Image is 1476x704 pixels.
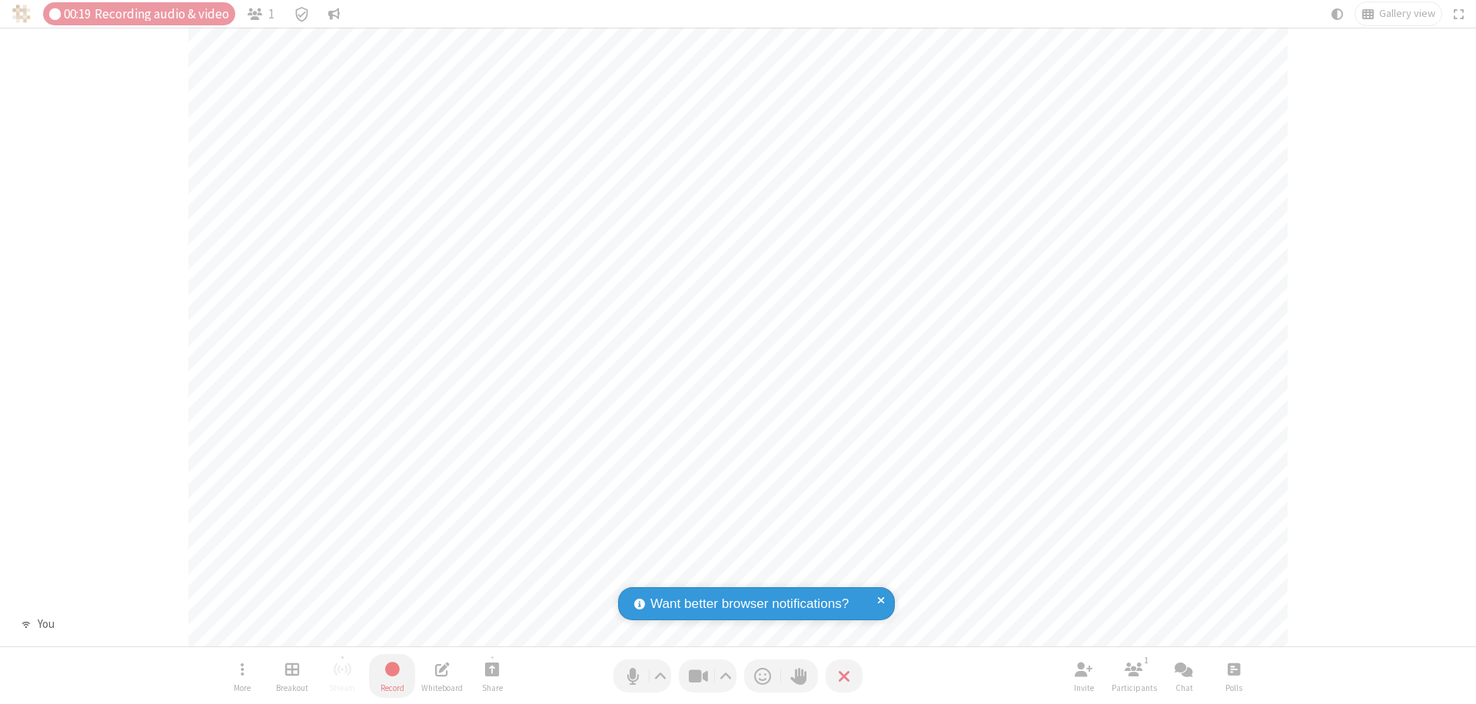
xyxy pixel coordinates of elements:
button: Open menu [219,654,265,698]
span: Record [381,683,404,692]
button: Open poll [1211,654,1257,698]
button: Unable to start streaming without first stopping recording [319,654,365,698]
span: Invite [1074,683,1094,692]
button: Open participant list [241,2,281,25]
button: Open chat [1161,654,1207,698]
button: Mute (⌘+Shift+A) [613,659,671,692]
button: Manage Breakout Rooms [269,654,315,698]
span: Share [482,683,503,692]
button: Fullscreen [1448,2,1471,25]
img: QA Selenium DO NOT DELETE OR CHANGE [12,5,31,23]
button: Invite participants (⌘+Shift+I) [1061,654,1107,698]
span: Chat [1175,683,1193,692]
span: Breakout [276,683,308,692]
button: Open participant list [1111,654,1157,698]
button: Stop video (⌘+Shift+V) [679,659,736,692]
span: Want better browser notifications? [650,594,849,614]
button: End or leave meeting [826,659,863,692]
span: Gallery view [1379,8,1435,20]
div: Meeting details Encryption enabled [287,2,316,25]
span: More [234,683,251,692]
button: Raise hand [781,659,818,692]
button: Stop recording [369,654,415,698]
span: 1 [268,7,274,22]
button: Audio settings [650,659,671,692]
button: Start sharing [469,654,515,698]
span: Recording audio & video [95,7,229,22]
button: Send a reaction [744,659,781,692]
button: Video setting [716,659,736,692]
div: You [32,616,60,633]
button: Open shared whiteboard [419,654,465,698]
button: Change layout [1355,2,1441,25]
button: Conversation [322,2,347,25]
div: Audio & video [43,2,235,25]
span: Polls [1225,683,1242,692]
button: Using system theme [1325,2,1350,25]
span: Whiteboard [421,683,463,692]
div: 1 [1140,653,1153,667]
span: Participants [1112,683,1157,692]
span: 00:19 [64,7,91,22]
span: Stream [329,683,355,692]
